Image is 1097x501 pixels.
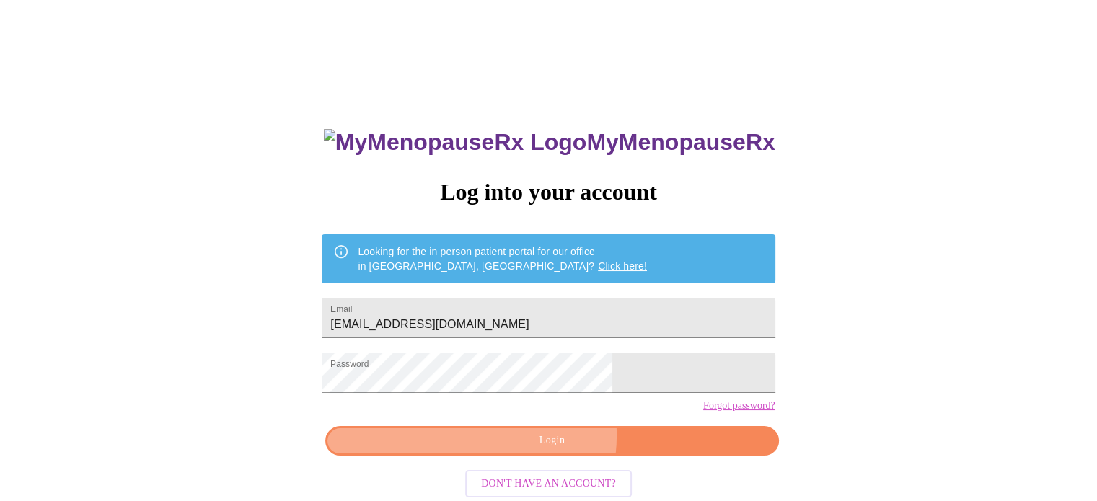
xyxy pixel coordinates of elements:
a: Click here! [598,260,647,272]
span: Don't have an account? [481,475,616,493]
button: Login [325,426,778,456]
a: Don't have an account? [462,476,635,488]
img: MyMenopauseRx Logo [324,129,586,156]
button: Don't have an account? [465,470,632,498]
h3: MyMenopauseRx [324,129,775,156]
div: Looking for the in person patient portal for our office in [GEOGRAPHIC_DATA], [GEOGRAPHIC_DATA]? [358,239,647,279]
span: Login [342,432,762,450]
a: Forgot password? [703,400,775,412]
h3: Log into your account [322,179,775,205]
